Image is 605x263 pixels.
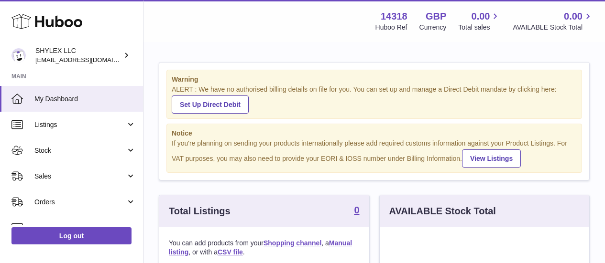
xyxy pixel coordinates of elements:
[426,10,446,23] strong: GBP
[419,23,447,32] div: Currency
[34,146,126,155] span: Stock
[172,75,577,84] strong: Warning
[35,46,121,64] div: SHYLEX LLC
[513,23,594,32] span: AVAILABLE Stock Total
[11,48,26,63] img: internalAdmin-14318@internal.huboo.com
[169,205,231,218] h3: Total Listings
[34,172,126,181] span: Sales
[169,239,360,257] p: You can add products from your , a , or with a .
[34,120,126,129] span: Listings
[35,56,141,63] span: [EMAIL_ADDRESS][DOMAIN_NAME]
[11,227,132,244] a: Log out
[172,139,577,168] div: If you're planning on sending your products internationally please add required customs informati...
[218,248,243,256] a: CSV file
[381,10,407,23] strong: 14318
[462,149,521,168] a: View Listings
[34,95,136,104] span: My Dashboard
[564,10,583,23] span: 0.00
[34,198,126,207] span: Orders
[375,23,407,32] div: Huboo Ref
[389,205,496,218] h3: AVAILABLE Stock Total
[172,85,577,114] div: ALERT : We have no authorised billing details on file for you. You can set up and manage a Direct...
[513,10,594,32] a: 0.00 AVAILABLE Stock Total
[354,205,359,215] strong: 0
[172,129,577,138] strong: Notice
[172,95,249,114] a: Set Up Direct Debit
[458,10,501,32] a: 0.00 Total sales
[458,23,501,32] span: Total sales
[354,205,359,217] a: 0
[169,239,352,256] a: Manual listing
[34,223,136,232] span: Usage
[264,239,321,247] a: Shopping channel
[472,10,490,23] span: 0.00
